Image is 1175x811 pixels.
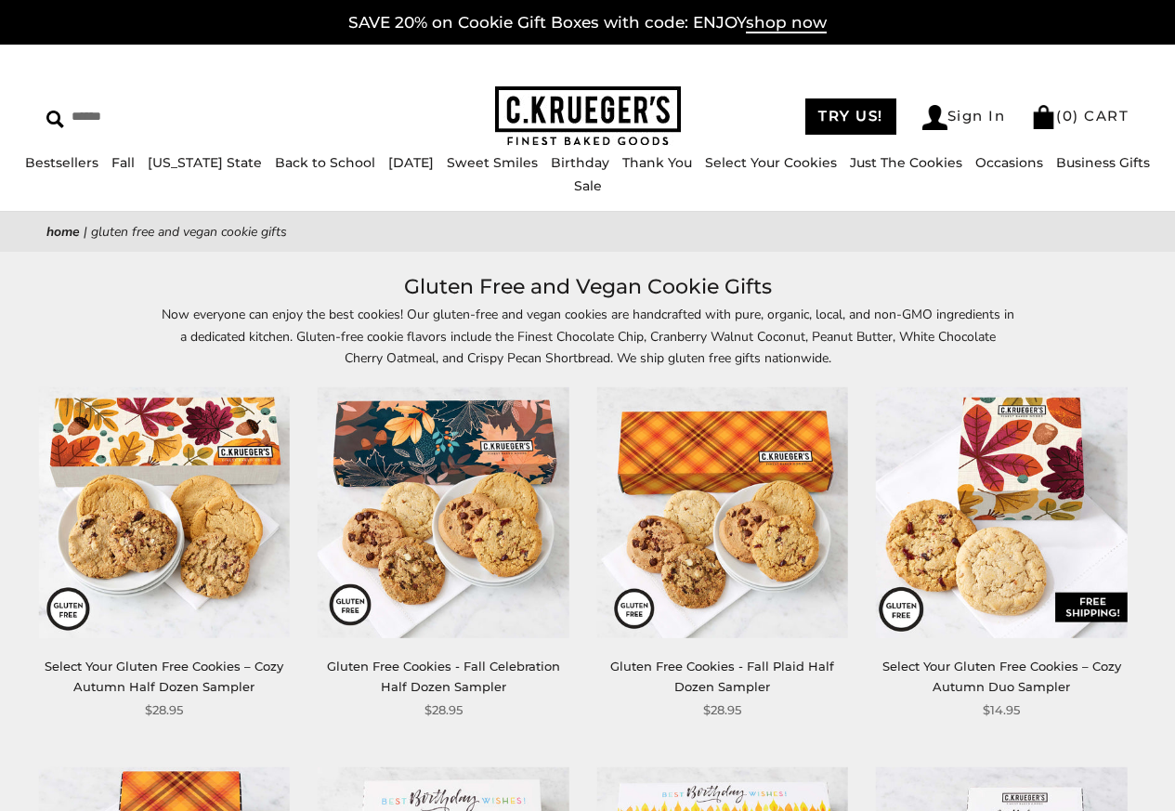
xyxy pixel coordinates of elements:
[850,154,962,171] a: Just The Cookies
[1063,107,1074,124] span: 0
[318,387,568,638] img: Gluten Free Cookies - Fall Celebration Half Dozen Sampler
[91,223,287,241] span: Gluten Free and Vegan Cookie Gifts
[574,177,602,194] a: Sale
[161,304,1015,368] p: Now everyone can enjoy the best cookies! Our gluten-free and vegan cookies are handcrafted with p...
[275,154,375,171] a: Back to School
[746,13,827,33] span: shop now
[983,700,1020,720] span: $14.95
[84,223,87,241] span: |
[327,659,560,693] a: Gluten Free Cookies - Fall Celebration Half Dozen Sampler
[348,13,827,33] a: SAVE 20% on Cookie Gift Boxes with code: ENJOYshop now
[46,221,1129,242] nav: breadcrumbs
[622,154,692,171] a: Thank You
[145,700,183,720] span: $28.95
[45,659,283,693] a: Select Your Gluten Free Cookies – Cozy Autumn Half Dozen Sampler
[1031,105,1056,129] img: Bag
[1031,107,1129,124] a: (0) CART
[922,105,947,130] img: Account
[46,223,80,241] a: Home
[703,700,741,720] span: $28.95
[39,387,290,638] img: Select Your Gluten Free Cookies – Cozy Autumn Half Dozen Sampler
[25,154,98,171] a: Bestsellers
[74,270,1101,304] h1: Gluten Free and Vegan Cookie Gifts
[975,154,1043,171] a: Occasions
[46,102,294,131] input: Search
[805,98,896,135] a: TRY US!
[1056,154,1150,171] a: Business Gifts
[388,154,434,171] a: [DATE]
[424,700,463,720] span: $28.95
[447,154,538,171] a: Sweet Smiles
[148,154,262,171] a: [US_STATE] State
[495,86,681,147] img: C.KRUEGER'S
[876,387,1127,638] img: Select Your Gluten Free Cookies – Cozy Autumn Duo Sampler
[597,387,848,638] img: Gluten Free Cookies - Fall Plaid Half Dozen Sampler
[46,111,64,128] img: Search
[922,105,1006,130] a: Sign In
[705,154,837,171] a: Select Your Cookies
[882,659,1121,693] a: Select Your Gluten Free Cookies – Cozy Autumn Duo Sampler
[111,154,135,171] a: Fall
[551,154,609,171] a: Birthday
[610,659,834,693] a: Gluten Free Cookies - Fall Plaid Half Dozen Sampler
